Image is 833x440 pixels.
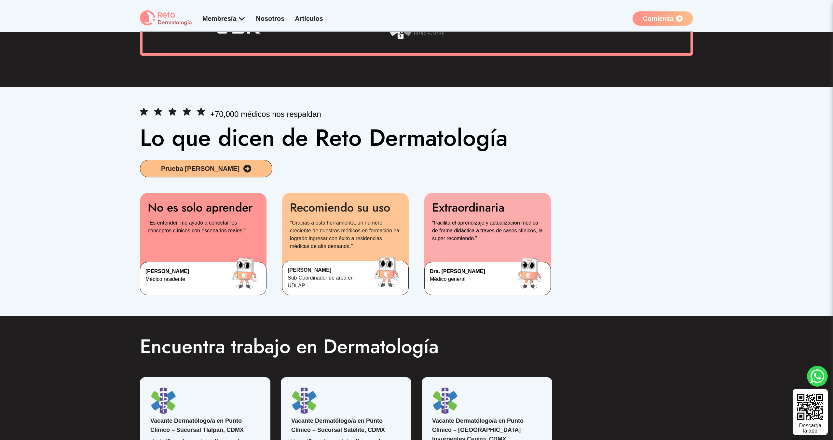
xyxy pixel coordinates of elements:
[371,256,403,288] img: image doctor
[148,219,259,235] p: "Es entender, me ayudó a conectar los conceptos clínicos con escenarios reales."
[295,15,323,22] a: Artículos
[140,126,693,149] h2: Lo que dicen de Reto Dermatología
[150,388,176,414] img: Punto Clínico Especialistas
[140,10,192,26] img: logo Reto dermatología
[290,201,401,214] p: Recomiendo su uso
[291,418,385,433] a: Vacante Dermatólogo/a en Punto Clínico – Sucursal Satélite, CDMX
[256,15,285,22] a: Nosotros
[148,201,259,214] p: No es solo aprender
[210,109,321,119] p: +70,000 médicos nos respaldan
[140,326,693,367] h2: Encuentra trabajo en Dermatología
[513,257,545,290] img: image doctor
[145,275,189,283] p: Médico residente
[145,268,189,275] p: [PERSON_NAME]
[430,268,485,275] p: Dra. [PERSON_NAME]
[288,274,371,290] p: Sub-Coordinador de área en UDLAP
[633,11,693,26] a: Comienza
[150,418,244,433] a: Vacante Dermatólogo/a en Punto Clínico – Sucursal Tlalpan, CDMX
[140,160,272,177] a: Prueba [PERSON_NAME]
[799,423,821,433] div: Descarga la app
[430,275,485,283] p: Médico general
[228,257,261,290] img: image doctor
[202,14,246,23] div: Membresía
[161,164,239,173] span: Prueba [PERSON_NAME]
[291,388,317,414] img: Punto Clínico Especialistas
[288,266,371,274] p: [PERSON_NAME]
[432,219,543,242] p: "Facilita el aprendizaje y actualización médica de forma didáctica a través de casos clínicos, la...
[432,388,458,414] img: Punto Clínico Especialistas
[432,201,543,214] p: Extraordinaria
[290,219,401,250] p: "Gracias a esta herramienta, un número creciente de nuestros médicos en formación ha logrado ingr...
[807,366,828,387] a: whatsapp button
